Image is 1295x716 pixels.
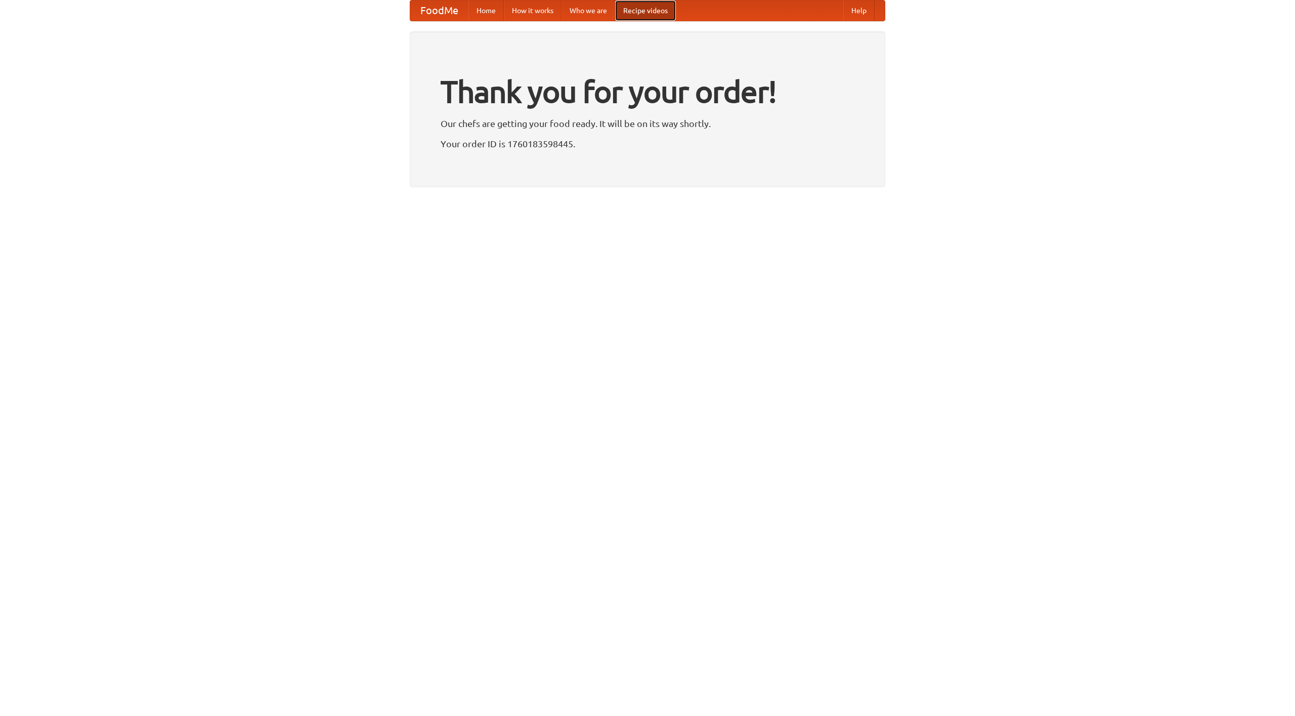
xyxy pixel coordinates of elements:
p: Your order ID is 1760183598445. [441,136,854,151]
a: Who we are [562,1,615,21]
a: Help [843,1,875,21]
a: Home [468,1,504,21]
a: Recipe videos [615,1,676,21]
h1: Thank you for your order! [441,67,854,116]
a: How it works [504,1,562,21]
p: Our chefs are getting your food ready. It will be on its way shortly. [441,116,854,131]
a: FoodMe [410,1,468,21]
